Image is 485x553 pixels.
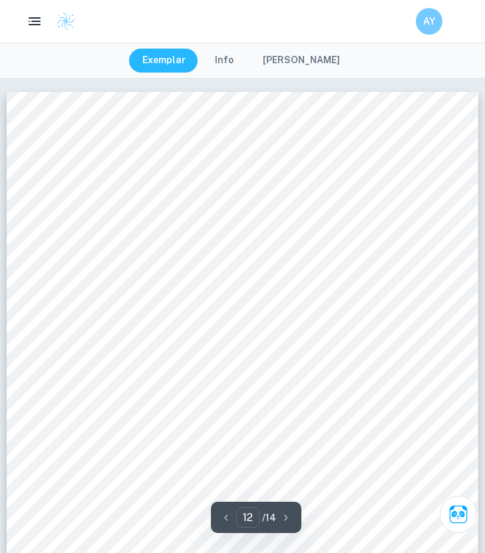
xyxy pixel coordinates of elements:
img: Clastify logo [56,11,76,31]
button: [PERSON_NAME] [249,49,353,73]
button: Ask Clai [440,496,477,533]
button: Exemplar [129,49,199,73]
button: Info [202,49,247,73]
h6: AY [422,14,437,29]
a: Clastify logo [48,11,76,31]
button: AY [416,8,442,35]
p: / 14 [262,510,276,525]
